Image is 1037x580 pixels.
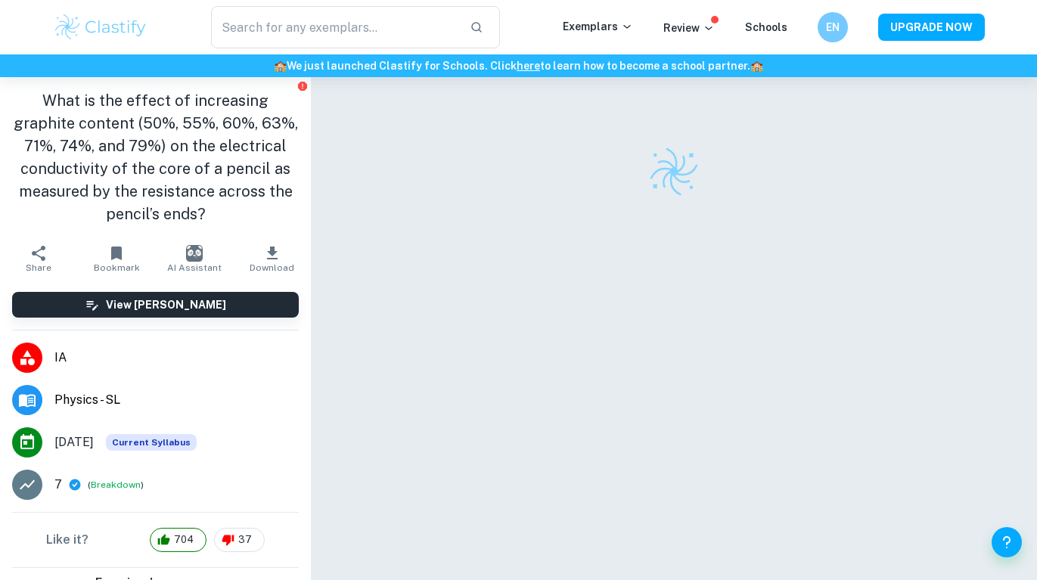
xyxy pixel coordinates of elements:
[214,528,265,552] div: 37
[106,296,226,313] h6: View [PERSON_NAME]
[878,14,985,41] button: UPGRADE NOW
[12,89,299,225] h1: What is the effect of increasing graphite content (50%, 55%, 60%, 63%, 71%, 74%, and 79%) on the ...
[517,60,540,72] a: here
[150,528,206,552] div: 704
[186,245,203,262] img: AI Assistant
[167,262,222,273] span: AI Assistant
[53,12,149,42] img: Clastify logo
[250,262,294,273] span: Download
[78,237,156,280] button: Bookmark
[94,262,140,273] span: Bookmark
[91,478,141,492] button: Breakdown
[3,57,1034,74] h6: We just launched Clastify for Schools. Click to learn how to become a school partner.
[26,262,51,273] span: Share
[992,527,1022,557] button: Help and Feedback
[818,12,848,42] button: EN
[750,60,763,72] span: 🏫
[46,531,88,549] h6: Like it?
[663,20,715,36] p: Review
[106,434,197,451] span: Current Syllabus
[563,18,633,35] p: Exemplars
[824,19,841,36] h6: EN
[106,434,197,451] div: This exemplar is based on the current syllabus. Feel free to refer to it for inspiration/ideas wh...
[230,532,260,547] span: 37
[12,292,299,318] button: View [PERSON_NAME]
[211,6,458,48] input: Search for any exemplars...
[166,532,202,547] span: 704
[156,237,234,280] button: AI Assistant
[54,391,299,409] span: Physics - SL
[54,433,94,451] span: [DATE]
[54,476,62,494] p: 7
[233,237,311,280] button: Download
[297,80,308,91] button: Report issue
[88,478,144,492] span: ( )
[274,60,287,72] span: 🏫
[745,21,787,33] a: Schools
[647,145,700,198] img: Clastify logo
[54,349,299,367] span: IA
